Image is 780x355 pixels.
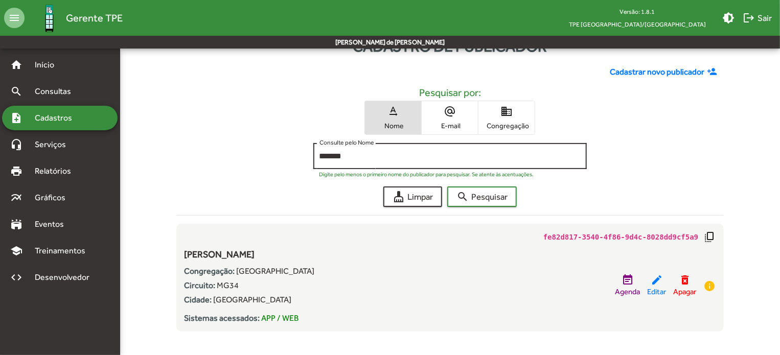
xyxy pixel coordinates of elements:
[743,12,755,24] mat-icon: logout
[10,85,22,98] mat-icon: search
[561,18,714,31] span: TPE [GEOGRAPHIC_DATA]/[GEOGRAPHIC_DATA]
[10,165,22,177] mat-icon: print
[651,274,663,286] mat-icon: edit
[25,2,123,35] a: Gerente TPE
[29,245,98,257] span: Treinamentos
[29,192,79,204] span: Gráficos
[393,187,433,206] span: Limpar
[29,59,69,71] span: Início
[703,231,716,243] mat-icon: copy_all
[444,105,456,117] mat-icon: alternate_email
[10,192,22,204] mat-icon: multiline_chart
[29,85,84,98] span: Consultas
[10,218,22,230] mat-icon: stadium
[647,286,666,298] span: Editar
[365,101,421,134] button: Nome
[29,218,78,230] span: Eventos
[673,286,696,298] span: Apagar
[422,101,478,134] button: E-mail
[10,245,22,257] mat-icon: school
[262,313,299,323] span: APP / WEB
[722,12,735,24] mat-icon: brightness_medium
[561,5,714,18] div: Versão: 1.8.1
[478,101,535,134] button: Congregação
[185,280,216,290] strong: Circuito:
[185,266,235,276] strong: Congregação:
[10,59,22,71] mat-icon: home
[615,286,640,298] span: Agenda
[703,280,716,292] mat-icon: info
[29,138,80,151] span: Serviços
[743,9,772,27] span: Sair
[66,10,123,26] span: Gerente TPE
[739,9,776,27] button: Sair
[481,121,532,130] span: Congregação
[456,187,508,206] span: Pesquisar
[237,266,315,276] span: [GEOGRAPHIC_DATA]
[387,105,399,117] mat-icon: text_rotation_none
[543,232,698,243] code: fe82d817-3540-4f86-9d4c-8028dd9cf5a9
[29,165,84,177] span: Relatórios
[185,295,212,304] strong: Cidade:
[185,86,716,99] h5: Pesquisar por:
[4,8,25,28] mat-icon: menu
[10,138,22,151] mat-icon: headset_mic
[679,274,691,286] mat-icon: delete_forever
[29,271,101,283] span: Desenvolvedor
[383,186,442,207] button: Limpar
[707,66,720,78] mat-icon: person_add
[319,171,534,177] mat-hint: Digite pelo menos o primeiro nome do publicador para pesquisar. Se atente às acentuações.
[393,191,405,203] mat-icon: cleaning_services
[610,66,704,78] span: Cadastrar novo publicador
[10,271,22,283] mat-icon: code
[185,313,260,323] strong: Sistemas acessados:
[10,112,22,124] mat-icon: note_add
[368,121,419,130] span: Nome
[500,105,513,117] mat-icon: domain
[456,191,469,203] mat-icon: search
[29,112,85,124] span: Cadastros
[622,274,634,286] mat-icon: event_note
[214,295,292,304] span: [GEOGRAPHIC_DATA]
[185,249,255,259] span: [PERSON_NAME]
[217,280,239,290] span: MG34
[33,2,66,35] img: Logo
[447,186,517,207] button: Pesquisar
[424,121,475,130] span: E-mail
